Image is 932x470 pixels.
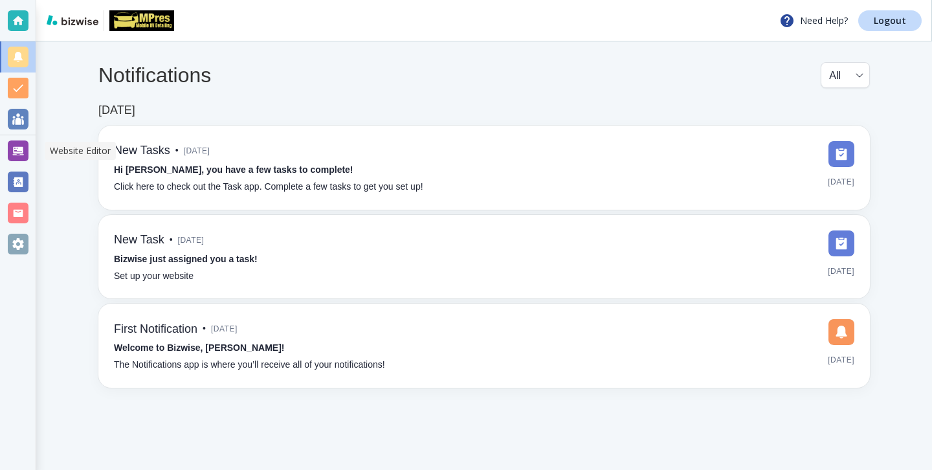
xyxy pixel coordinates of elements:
span: [DATE] [178,230,205,250]
img: DashboardSidebarTasks.svg [828,141,854,167]
h6: New Tasks [114,144,170,158]
a: First Notification•[DATE]Welcome to Bizwise, [PERSON_NAME]!The Notifications app is where you’ll ... [98,304,870,388]
a: New Task•[DATE]Bizwise just assigned you a task!Set up your website[DATE] [98,215,870,299]
span: [DATE] [828,262,854,281]
p: Logout [874,16,906,25]
img: bizwise [47,15,98,25]
h6: [DATE] [98,104,135,118]
strong: Welcome to Bizwise, [PERSON_NAME]! [114,342,284,353]
h4: Notifications [98,63,211,87]
p: The Notifications app is where you’ll receive all of your notifications! [114,358,385,372]
a: New Tasks•[DATE]Hi [PERSON_NAME], you have a few tasks to complete!Click here to check out the Ta... [98,126,870,210]
p: Set up your website [114,269,194,284]
a: Logout [858,10,922,31]
p: Need Help? [779,13,848,28]
span: [DATE] [211,319,238,339]
img: MPRES MOBILE RV DETAILING [109,10,174,31]
img: DashboardSidebarNotification.svg [828,319,854,345]
p: • [175,144,179,158]
strong: Bizwise just assigned you a task! [114,254,258,264]
strong: Hi [PERSON_NAME], you have a few tasks to complete! [114,164,353,175]
span: [DATE] [828,172,854,192]
span: [DATE] [184,141,210,161]
h6: New Task [114,233,164,247]
h6: First Notification [114,322,197,337]
p: Website Editor [50,144,111,157]
img: DashboardSidebarTasks.svg [828,230,854,256]
p: Click here to check out the Task app. Complete a few tasks to get you set up! [114,180,423,194]
span: [DATE] [828,350,854,370]
p: • [203,322,206,336]
div: All [829,63,861,87]
p: • [170,233,173,247]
